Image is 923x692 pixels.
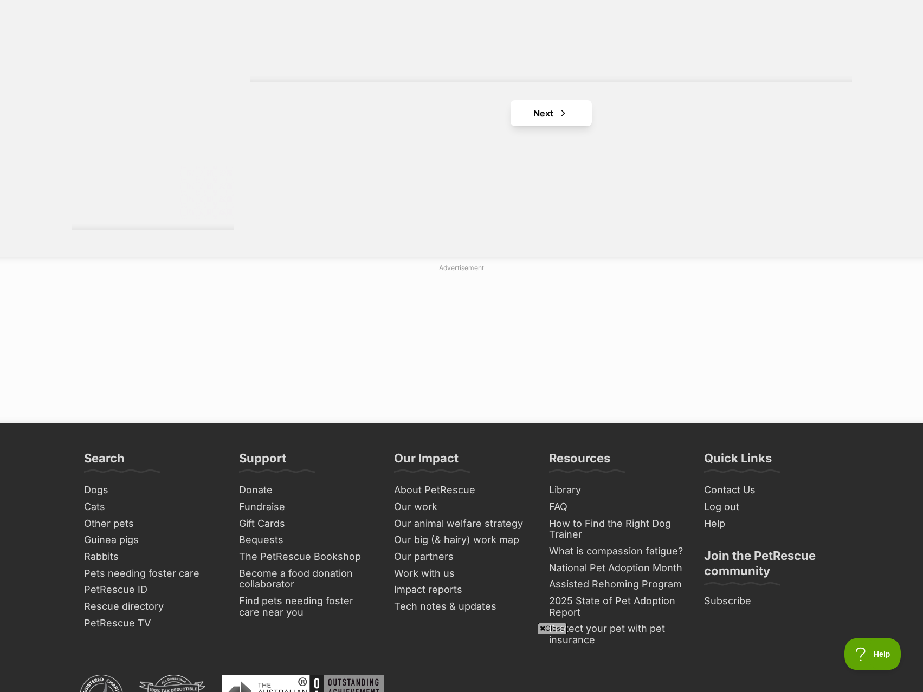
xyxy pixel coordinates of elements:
a: Assisted Rehoming Program [545,576,689,593]
h3: Quick Links [704,451,772,472]
a: PetRescue TV [80,615,224,632]
a: Subscribe [700,593,844,610]
nav: Pagination [250,100,852,126]
a: Rescue directory [80,598,224,615]
h3: Resources [549,451,610,472]
a: Library [545,482,689,499]
iframe: Advertisement [199,277,725,413]
a: Cats [80,499,224,515]
a: The PetRescue Bookshop [235,549,379,565]
a: Other pets [80,515,224,532]
a: Gift Cards [235,515,379,532]
a: Contact Us [700,482,844,499]
span: Close [538,623,567,634]
a: What is compassion fatigue? [545,543,689,560]
a: How to Find the Right Dog Trainer [545,515,689,543]
a: Rabbits [80,549,224,565]
a: Protect your pet with pet insurance [545,621,689,648]
a: Log out [700,499,844,515]
a: Our partners [390,549,534,565]
iframe: Help Scout Beacon - Open [844,638,901,670]
a: Guinea pigs [80,532,224,549]
a: Tech notes & updates [390,598,534,615]
a: Dogs [80,482,224,499]
a: About PetRescue [390,482,534,499]
a: Bequests [235,532,379,549]
iframe: Advertisement [199,638,725,687]
a: Donate [235,482,379,499]
h3: Our Impact [394,451,459,472]
a: Find pets needing foster care near you [235,593,379,621]
h3: Support [239,451,286,472]
a: National Pet Adoption Month [545,560,689,577]
a: Pets needing foster care [80,565,224,582]
a: 2025 State of Pet Adoption Report [545,593,689,621]
a: Our animal welfare strategy [390,515,534,532]
a: Work with us [390,565,534,582]
a: Our work [390,499,534,515]
a: Become a food donation collaborator [235,565,379,593]
a: Help [700,515,844,532]
a: PetRescue ID [80,582,224,598]
a: Fundraise [235,499,379,515]
a: Impact reports [390,582,534,598]
a: Our big (& hairy) work map [390,532,534,549]
a: Next page [511,100,592,126]
h3: Join the PetRescue community [704,548,840,585]
h3: Search [84,451,125,472]
a: FAQ [545,499,689,515]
